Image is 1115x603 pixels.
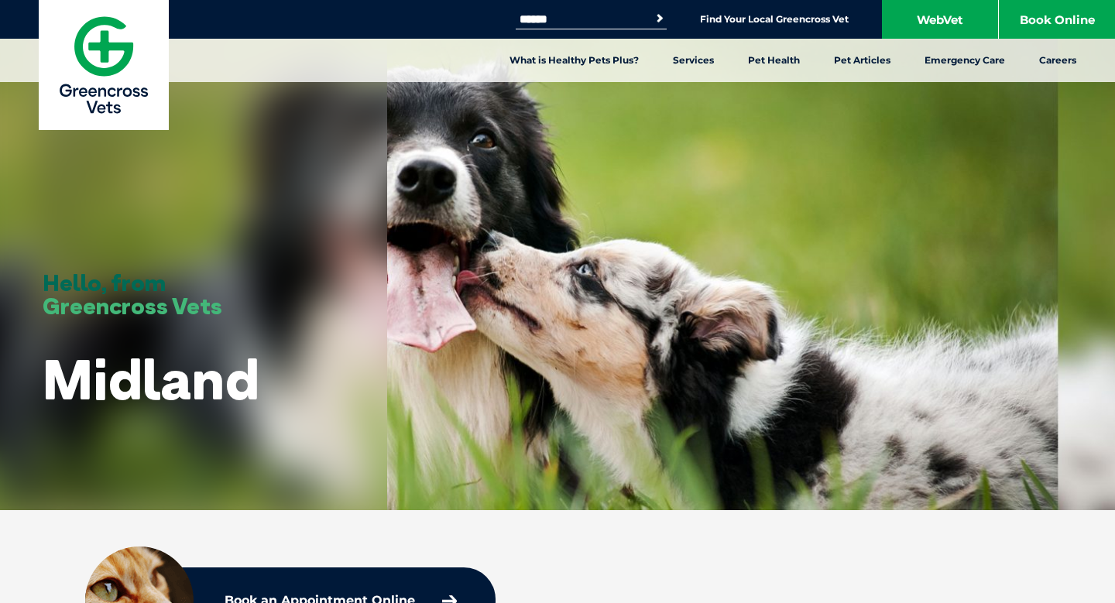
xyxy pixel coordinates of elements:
a: Find Your Local Greencross Vet [700,13,849,26]
span: Hello, from [43,268,166,297]
a: Pet Articles [817,39,907,82]
h1: Midland [43,348,259,409]
a: What is Healthy Pets Plus? [492,39,656,82]
a: Services [656,39,731,82]
button: Search [652,11,667,26]
a: Pet Health [731,39,817,82]
span: Greencross Vets [43,291,222,320]
a: Careers [1022,39,1093,82]
a: Emergency Care [907,39,1022,82]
